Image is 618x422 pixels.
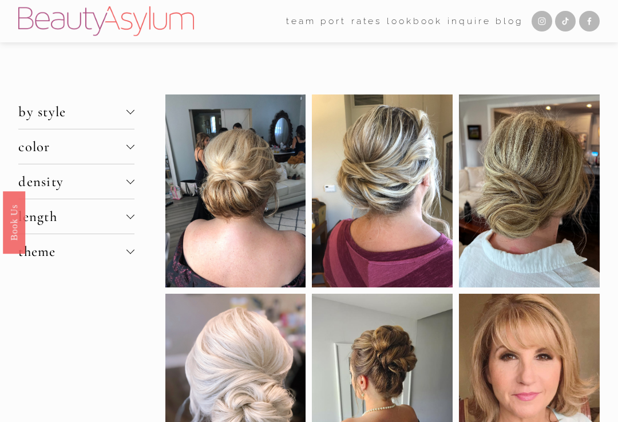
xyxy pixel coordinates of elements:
[18,103,126,120] span: by style
[387,12,442,30] a: Lookbook
[18,208,126,225] span: length
[3,191,25,253] a: Book Us
[18,129,134,164] button: color
[496,12,524,30] a: Blog
[320,12,346,30] a: port
[18,138,126,155] span: color
[532,11,552,31] a: Instagram
[286,12,316,30] a: folder dropdown
[18,234,134,269] button: theme
[555,11,576,31] a: TikTok
[18,173,126,190] span: density
[18,199,134,234] button: length
[351,12,382,30] a: Rates
[18,164,134,199] button: density
[579,11,600,31] a: Facebook
[18,243,126,260] span: theme
[447,12,490,30] a: Inquire
[18,94,134,129] button: by style
[286,13,316,29] span: team
[18,6,194,36] img: Beauty Asylum | Bridal Hair &amp; Makeup Charlotte &amp; Atlanta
